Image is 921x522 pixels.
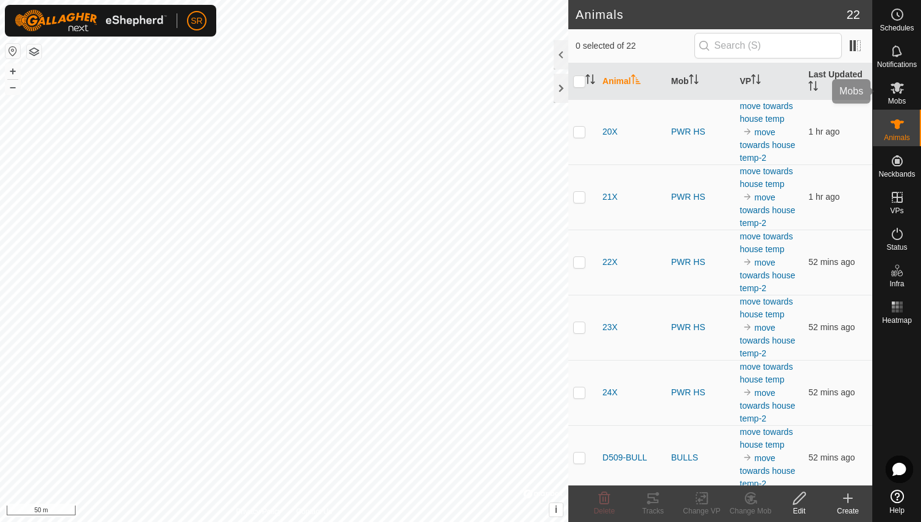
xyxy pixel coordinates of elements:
span: 18 Aug 2025, 8:05 pm [808,127,839,136]
div: Change Mob [726,506,775,517]
span: Notifications [877,61,917,68]
a: move towards house temp-2 [740,258,796,293]
p-sorticon: Activate to sort [585,76,595,86]
a: move towards house temp [740,101,793,124]
span: i [555,504,557,515]
span: 18 Aug 2025, 8:05 pm [808,192,839,202]
span: Animals [884,134,910,141]
div: PWR HS [671,125,730,138]
span: Status [886,244,907,251]
a: move towards house temp-2 [740,192,796,228]
span: Schedules [880,24,914,32]
div: PWR HS [671,191,730,203]
a: move towards house temp-2 [740,127,796,163]
span: 0 selected of 22 [576,40,694,52]
button: i [549,503,563,517]
span: D509-BULL [602,451,647,464]
span: Mobs [888,97,906,105]
th: Mob [666,63,735,100]
span: SR [191,15,202,27]
button: + [5,64,20,79]
div: PWR HS [671,321,730,334]
span: 23X [602,321,618,334]
input: Search (S) [694,33,842,58]
th: VP [735,63,804,100]
a: Help [873,485,921,519]
a: move towards house temp [740,427,793,450]
th: Last Updated [803,63,872,100]
img: to [743,387,752,397]
p-sorticon: Activate to sort [751,76,761,86]
span: 21X [602,191,618,203]
h2: Animals [576,7,847,22]
th: Animal [598,63,666,100]
a: Privacy Policy [236,506,281,517]
a: move towards house temp-2 [740,388,796,423]
div: Tracks [629,506,677,517]
a: move towards house temp [740,231,793,254]
span: Infra [889,280,904,287]
img: to [743,257,752,267]
div: PWR HS [671,256,730,269]
a: move towards house temp-2 [740,453,796,488]
p-sorticon: Activate to sort [631,76,641,86]
span: 24X [602,386,618,399]
a: move towards house temp-2 [740,323,796,358]
div: Edit [775,506,824,517]
img: Gallagher Logo [15,10,167,32]
span: Neckbands [878,171,915,178]
span: 22X [602,256,618,269]
span: 18 Aug 2025, 8:35 pm [808,453,855,462]
span: VPs [890,207,903,214]
span: 20X [602,125,618,138]
p-sorticon: Activate to sort [689,76,699,86]
div: Create [824,506,872,517]
img: to [743,453,752,462]
span: 18 Aug 2025, 8:34 pm [808,387,855,397]
div: BULLS [671,451,730,464]
button: Map Layers [27,44,41,59]
a: move towards house temp [740,362,793,384]
a: move towards house temp [740,297,793,319]
button: – [5,80,20,94]
img: to [743,322,752,332]
img: to [743,127,752,136]
a: move towards house temp [740,166,793,189]
span: 22 [847,5,860,24]
span: Heatmap [882,317,912,324]
span: Help [889,507,905,514]
p-sorticon: Activate to sort [808,83,818,93]
span: Delete [594,507,615,515]
button: Reset Map [5,44,20,58]
div: PWR HS [671,386,730,399]
a: Contact Us [296,506,332,517]
img: to [743,192,752,202]
div: Change VP [677,506,726,517]
span: 18 Aug 2025, 8:34 pm [808,322,855,332]
span: 18 Aug 2025, 8:35 pm [808,257,855,267]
